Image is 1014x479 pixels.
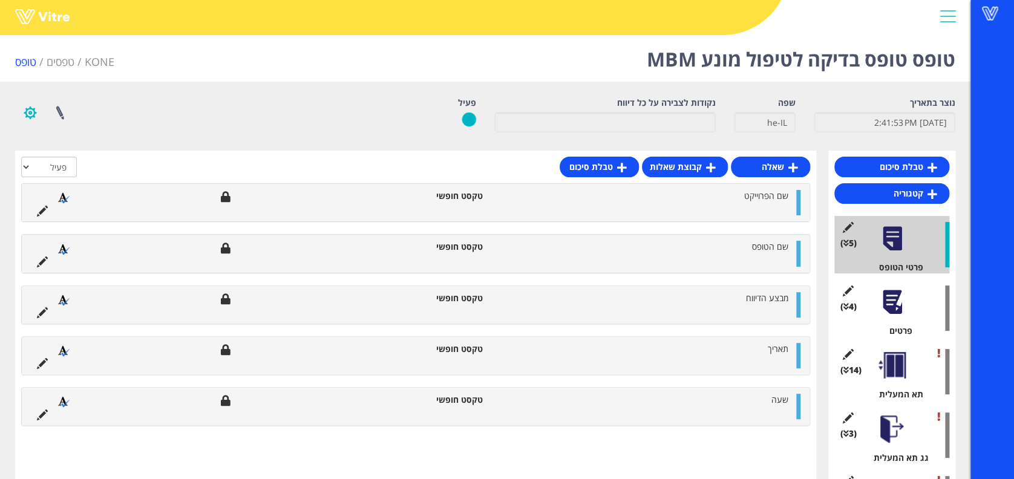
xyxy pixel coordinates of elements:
[15,54,47,70] li: טופס
[843,325,949,337] div: פרטים
[744,190,788,201] span: שם הפרוייקט
[642,157,728,177] a: קבוצת שאלות
[771,394,788,405] span: שעה
[375,343,489,355] li: טקסט חופשי
[843,261,949,273] div: פרטי הטופס
[843,452,949,464] div: גג תא המעלית
[834,157,949,177] a: טבלת סיכום
[843,388,949,400] div: תא המעלית
[910,97,955,109] label: נוצר בתאריך
[375,241,489,253] li: טקסט חופשי
[462,112,476,127] img: yes
[840,428,857,440] span: (3 )
[840,237,857,249] span: (5 )
[731,157,810,177] a: שאלה
[458,97,476,109] label: פעיל
[768,343,788,354] span: תאריך
[840,364,862,376] span: (14 )
[375,292,489,304] li: טקסט חופשי
[85,54,114,69] span: 223
[560,157,639,177] a: טבלת סיכום
[840,301,857,313] span: (4 )
[778,97,796,109] label: שפה
[834,183,949,204] a: קטגוריה
[647,30,955,82] h1: טופס טופס בדיקה לטיפול מונע MBM
[375,394,489,406] li: טקסט חופשי
[375,190,489,202] li: טקסט חופשי
[47,54,74,69] a: טפסים
[752,241,788,252] span: שם הטופס
[746,292,788,304] span: מבצע הדיווח
[617,97,716,109] label: נקודות לצבירה על כל דיווח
